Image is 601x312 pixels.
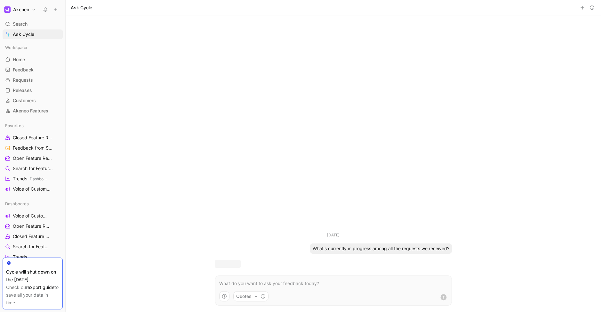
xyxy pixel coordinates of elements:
[13,186,52,193] span: Voice of Customers
[233,291,268,301] button: Quotes
[13,67,34,73] span: Feedback
[5,122,24,129] span: Favorites
[3,86,63,95] a: Releases
[3,65,63,75] a: Feedback
[13,165,53,172] span: Search for Feature Requests
[3,164,63,173] a: Search for Feature Requests
[3,143,63,153] a: Feedback from Support Team
[13,243,51,250] span: Search for Feature Requests
[310,243,452,254] div: What's currently in progress among all the requests we received?
[13,254,27,260] span: Trends
[13,155,52,162] span: Open Feature Requests
[3,5,37,14] button: AkeneoAkeneo
[3,55,63,64] a: Home
[3,252,63,262] a: Trends
[327,232,340,238] div: [DATE]
[13,145,54,152] span: Feedback from Support Team
[13,30,34,38] span: Ask Cycle
[5,201,29,207] span: Dashboards
[3,199,63,209] div: Dashboards
[13,135,53,141] span: Closed Feature Requests
[3,106,63,116] a: Akeneo Features
[3,121,63,130] div: Favorites
[3,153,63,163] a: Open Feature Requests
[13,108,48,114] span: Akeneo Features
[3,221,63,231] a: Open Feature Requests
[3,43,63,52] div: Workspace
[13,223,50,229] span: Open Feature Requests
[5,44,27,51] span: Workspace
[3,174,63,184] a: TrendsDashboards
[13,20,28,28] span: Search
[6,283,59,307] div: Check our to save all your data in time.
[71,4,92,11] h1: Ask Cycle
[28,284,54,290] a: export guide
[6,268,59,283] div: Cycle will shut down on the [DATE].
[3,184,63,194] a: Voice of Customers
[13,56,25,63] span: Home
[3,133,63,143] a: Closed Feature Requests
[3,75,63,85] a: Requests
[3,242,63,251] a: Search for Feature Requests
[30,177,51,181] span: Dashboards
[4,6,11,13] img: Akeneo
[13,77,33,83] span: Requests
[3,211,63,221] a: Voice of Customers
[3,19,63,29] div: Search
[3,96,63,105] a: Customers
[13,97,36,104] span: Customers
[3,232,63,241] a: Closed Feature Requests
[13,7,29,12] h1: Akeneo
[13,213,48,219] span: Voice of Customers
[13,176,47,182] span: Trends
[3,29,63,39] a: Ask Cycle
[13,233,50,240] span: Closed Feature Requests
[13,87,32,94] span: Releases
[3,199,63,292] div: DashboardsVoice of CustomersOpen Feature RequestsClosed Feature RequestsSearch for Feature Reques...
